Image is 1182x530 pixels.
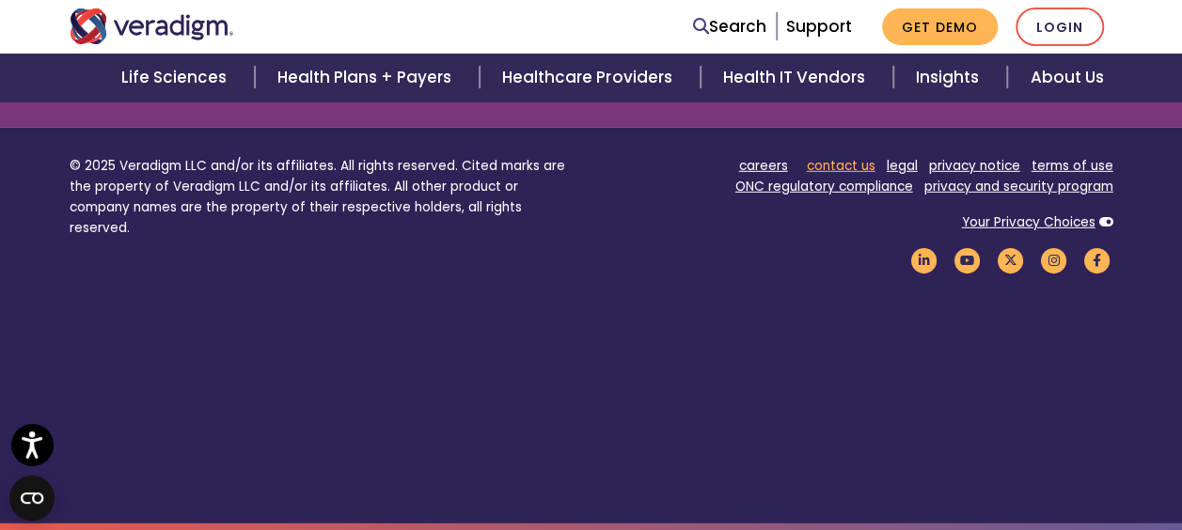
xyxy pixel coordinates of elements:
[70,8,234,44] img: Veradigm logo
[952,251,984,269] a: Veradigm YouTube Link
[962,213,1095,231] a: Your Privacy Choices
[1007,54,1126,101] a: About Us
[701,54,893,101] a: Health IT Vendors
[9,475,55,521] button: Open CMP widget
[887,157,918,175] a: legal
[929,157,1020,175] a: privacy notice
[739,157,788,175] a: careers
[99,54,255,101] a: Life Sciences
[693,14,766,39] a: Search
[735,178,913,195] a: ONC regulatory compliance
[807,157,875,175] a: contact us
[924,178,1113,195] a: privacy and security program
[1016,8,1104,46] a: Login
[882,8,998,45] a: Get Demo
[1081,251,1113,269] a: Veradigm Facebook Link
[1038,251,1070,269] a: Veradigm Instagram Link
[70,156,577,238] p: © 2025 Veradigm LLC and/or its affiliates. All rights reserved. Cited marks are the property of V...
[908,251,940,269] a: Veradigm LinkedIn Link
[786,15,852,38] a: Support
[480,54,700,101] a: Healthcare Providers
[255,54,480,101] a: Health Plans + Payers
[995,251,1027,269] a: Veradigm Twitter Link
[893,54,1007,101] a: Insights
[1032,157,1113,175] a: terms of use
